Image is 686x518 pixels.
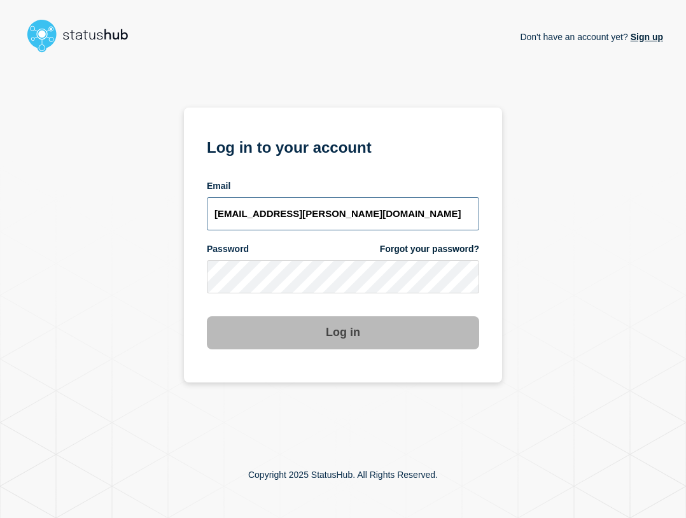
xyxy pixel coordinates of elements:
img: StatusHub logo [23,15,144,56]
button: Log in [207,316,479,349]
p: Copyright 2025 StatusHub. All Rights Reserved. [248,470,438,480]
span: Email [207,180,230,192]
a: Forgot your password? [380,243,479,255]
a: Sign up [628,32,663,42]
input: password input [207,260,479,293]
input: email input [207,197,479,230]
p: Don't have an account yet? [520,22,663,52]
h1: Log in to your account [207,134,479,158]
span: Password [207,243,249,255]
